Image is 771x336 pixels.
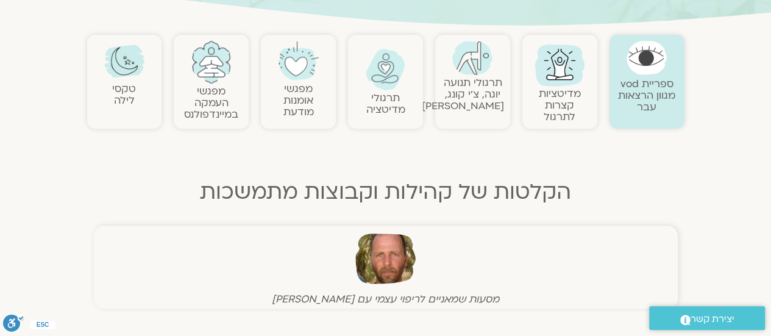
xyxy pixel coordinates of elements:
[112,82,136,107] a: טקסילילה
[618,77,675,114] a: ספריית vodמגוון הרצאות עבר
[649,306,765,330] a: יצירת קשר
[422,76,504,113] a: תרגולי תנועהיוגה, צ׳י קונג, [PERSON_NAME]
[184,84,238,121] a: מפגשיהעמקה במיינדפולנס
[691,311,734,327] span: יצירת קשר
[87,180,684,204] h2: הקלטות של קהילות וקבוצות מתמשכות
[97,293,675,306] figcaption: מסעות שמאניים לריפוי עצמי עם [PERSON_NAME]
[366,91,405,116] a: תרגולימדיטציה
[283,82,314,119] a: מפגשיאומנות מודעת
[539,87,581,124] a: מדיטציות קצרות לתרגול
